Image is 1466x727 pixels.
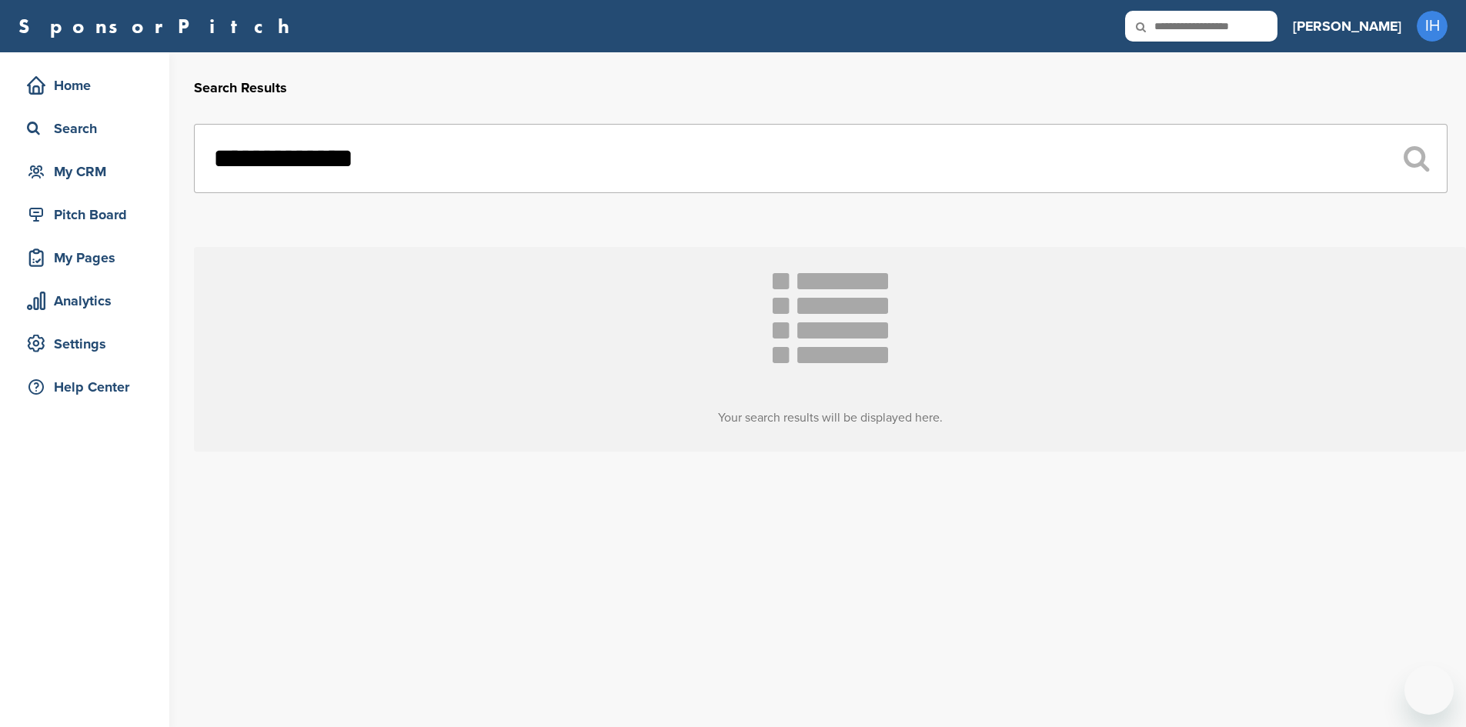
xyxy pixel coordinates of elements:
iframe: Button to launch messaging window [1404,665,1454,715]
span: IH [1417,11,1448,42]
a: My Pages [15,240,154,275]
h3: [PERSON_NAME] [1293,15,1401,37]
div: Settings [23,330,154,358]
a: Help Center [15,369,154,405]
div: My Pages [23,244,154,272]
h3: Your search results will be displayed here. [194,409,1466,427]
h2: Search Results [194,78,1448,98]
div: Pitch Board [23,201,154,228]
div: Search [23,115,154,142]
a: Home [15,68,154,103]
div: Analytics [23,287,154,315]
a: [PERSON_NAME] [1293,9,1401,43]
a: SponsorPitch [18,16,299,36]
a: Analytics [15,283,154,318]
div: My CRM [23,158,154,185]
a: Search [15,111,154,146]
a: My CRM [15,154,154,189]
div: Help Center [23,373,154,401]
a: Pitch Board [15,197,154,232]
div: Home [23,72,154,99]
a: Settings [15,326,154,362]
